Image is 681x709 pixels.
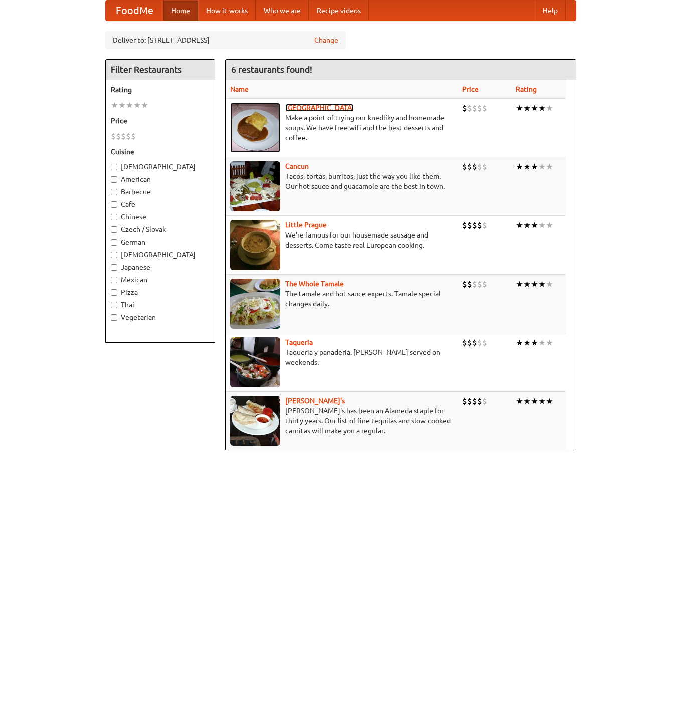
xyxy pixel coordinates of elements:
[105,31,346,49] div: Deliver to: [STREET_ADDRESS]
[131,131,136,142] li: $
[467,396,472,407] li: $
[546,337,553,348] li: ★
[230,396,280,446] img: pedros.jpg
[477,161,482,172] li: $
[111,201,117,208] input: Cafe
[467,220,472,231] li: $
[516,220,523,231] li: ★
[285,221,327,229] a: Little Prague
[111,226,117,233] input: Czech / Slovak
[462,396,467,407] li: $
[482,220,487,231] li: $
[462,161,467,172] li: $
[230,220,280,270] img: littleprague.jpg
[477,103,482,114] li: $
[477,396,482,407] li: $
[111,174,210,184] label: American
[111,239,117,246] input: German
[546,103,553,114] li: ★
[482,161,487,172] li: $
[230,337,280,387] img: taqueria.jpg
[111,287,210,297] label: Pizza
[231,65,312,74] ng-pluralize: 6 restaurants found!
[111,224,210,234] label: Czech / Slovak
[163,1,198,21] a: Home
[111,176,117,183] input: American
[111,314,117,321] input: Vegetarian
[111,264,117,271] input: Japanese
[111,252,117,258] input: [DEMOGRAPHIC_DATA]
[516,161,523,172] li: ★
[538,103,546,114] li: ★
[230,230,455,250] p: We're famous for our housemade sausage and desserts. Come taste real European cooking.
[462,103,467,114] li: $
[111,262,210,272] label: Japanese
[523,220,531,231] li: ★
[111,237,210,247] label: German
[546,396,553,407] li: ★
[523,103,531,114] li: ★
[111,147,210,157] h5: Cuisine
[285,162,309,170] a: Cancun
[538,279,546,290] li: ★
[111,116,210,126] h5: Price
[516,337,523,348] li: ★
[467,279,472,290] li: $
[516,85,537,93] a: Rating
[462,220,467,231] li: $
[531,279,538,290] li: ★
[230,113,455,143] p: Make a point of trying our knedlíky and homemade soups. We have free wifi and the best desserts a...
[531,337,538,348] li: ★
[472,161,477,172] li: $
[482,337,487,348] li: $
[285,280,344,288] a: The Whole Tamale
[516,279,523,290] li: ★
[535,1,566,21] a: Help
[531,396,538,407] li: ★
[516,396,523,407] li: ★
[111,199,210,209] label: Cafe
[516,103,523,114] li: ★
[309,1,369,21] a: Recipe videos
[523,337,531,348] li: ★
[256,1,309,21] a: Who we are
[111,187,210,197] label: Barbecue
[538,220,546,231] li: ★
[482,396,487,407] li: $
[482,103,487,114] li: $
[126,131,131,142] li: $
[106,60,215,80] h4: Filter Restaurants
[285,397,345,405] a: [PERSON_NAME]'s
[116,131,121,142] li: $
[523,279,531,290] li: ★
[126,100,133,111] li: ★
[111,85,210,95] h5: Rating
[538,396,546,407] li: ★
[472,220,477,231] li: $
[230,171,455,191] p: Tacos, tortas, burritos, just the way you like them. Our hot sauce and guacamole are the best in ...
[472,103,477,114] li: $
[111,277,117,283] input: Mexican
[111,189,117,195] input: Barbecue
[230,103,280,153] img: czechpoint.jpg
[477,220,482,231] li: $
[531,220,538,231] li: ★
[538,161,546,172] li: ★
[121,131,126,142] li: $
[523,161,531,172] li: ★
[472,337,477,348] li: $
[111,131,116,142] li: $
[482,279,487,290] li: $
[111,275,210,285] label: Mexican
[111,289,117,296] input: Pizza
[285,104,354,112] a: [GEOGRAPHIC_DATA]
[111,212,210,222] label: Chinese
[467,337,472,348] li: $
[477,279,482,290] li: $
[314,35,338,45] a: Change
[472,396,477,407] li: $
